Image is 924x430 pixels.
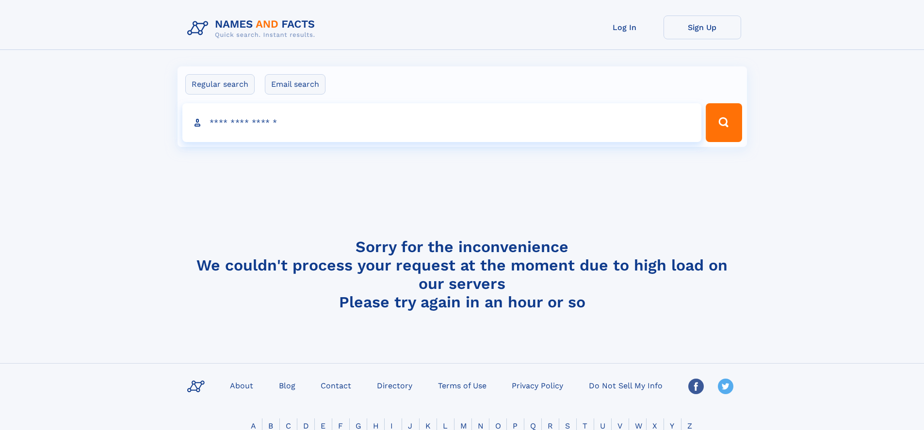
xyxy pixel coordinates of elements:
a: Do Not Sell My Info [585,378,666,392]
a: Blog [275,378,299,392]
input: search input [182,103,702,142]
img: Twitter [718,379,733,394]
label: Regular search [185,74,255,95]
label: Email search [265,74,325,95]
a: About [226,378,257,392]
h4: Sorry for the inconvenience We couldn't process your request at the moment due to high load on ou... [183,238,741,311]
a: Log In [586,16,664,39]
img: Facebook [688,379,704,394]
a: Privacy Policy [508,378,567,392]
img: Logo Names and Facts [183,16,323,42]
a: Terms of Use [434,378,490,392]
a: Directory [373,378,416,392]
button: Search Button [706,103,742,142]
a: Sign Up [664,16,741,39]
a: Contact [317,378,355,392]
